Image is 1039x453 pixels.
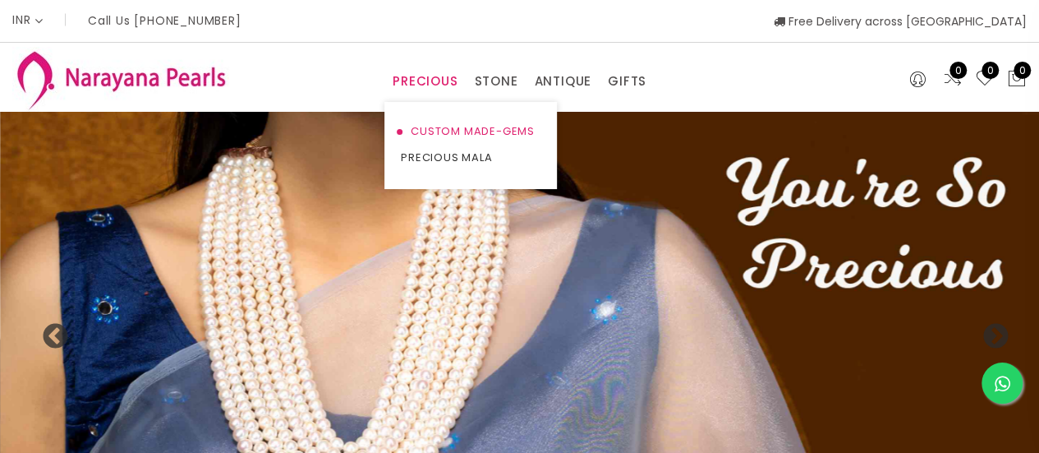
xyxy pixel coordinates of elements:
[774,13,1027,30] span: Free Delivery across [GEOGRAPHIC_DATA]
[474,69,517,94] a: STONE
[975,69,995,90] a: 0
[1007,69,1027,90] button: 0
[41,323,57,340] button: Previous
[1014,62,1031,79] span: 0
[401,145,540,171] a: PRECIOUS MALA
[534,69,591,94] a: ANTIQUE
[943,69,963,90] a: 0
[982,62,999,79] span: 0
[88,15,241,26] p: Call Us [PHONE_NUMBER]
[982,323,998,340] button: Next
[608,69,646,94] a: GIFTS
[393,69,457,94] a: PRECIOUS
[949,62,967,79] span: 0
[401,118,540,145] a: CUSTOM MADE-GEMS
